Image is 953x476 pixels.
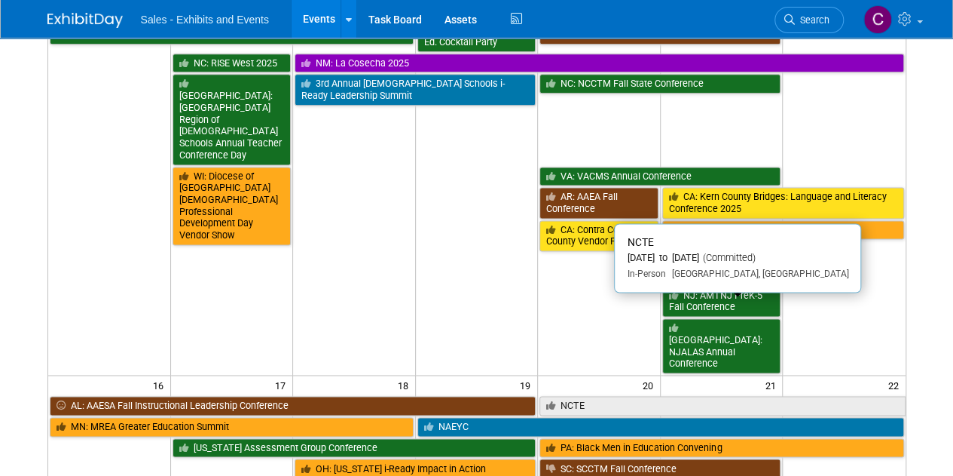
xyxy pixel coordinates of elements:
[665,269,848,279] span: [GEOGRAPHIC_DATA], [GEOGRAPHIC_DATA]
[539,396,905,416] a: NCTE
[173,167,292,245] a: WI: Diocese of [GEOGRAPHIC_DATA][DEMOGRAPHIC_DATA] Professional Development Day Vendor Show
[539,220,658,251] a: CA: Contra Costa County Vendor Fair
[795,14,829,26] span: Search
[662,187,904,218] a: CA: Kern County Bridges: Language and Literacy Conference 2025
[47,13,123,28] img: ExhibitDay
[50,417,414,437] a: MN: MREA Greater Education Summit
[173,54,292,73] a: NC: RISE West 2025
[641,376,660,395] span: 20
[396,376,415,395] span: 18
[863,5,892,34] img: Christine Lurz
[417,417,904,437] a: NAEYC
[173,438,536,458] a: [US_STATE] Assessment Group Conference
[295,74,536,105] a: 3rd Annual [DEMOGRAPHIC_DATA] Schools i-Ready Leadership Summit
[887,376,906,395] span: 22
[774,7,844,33] a: Search
[627,236,653,248] span: NCTE
[539,187,658,218] a: AR: AAEA Fall Conference
[151,376,170,395] span: 16
[627,252,848,265] div: [DATE] to [DATE]
[518,376,537,395] span: 19
[763,376,782,395] span: 21
[662,286,781,317] a: NJ: AMTNJ PreK-5 Fall Conference
[662,318,781,373] a: [GEOGRAPHIC_DATA]: NJALAS Annual Conference
[173,74,292,164] a: [GEOGRAPHIC_DATA]: [GEOGRAPHIC_DATA] Region of [DEMOGRAPHIC_DATA] Schools Annual Teacher Conferen...
[295,54,903,73] a: NM: La Cosecha 2025
[141,14,269,26] span: Sales - Exhibits and Events
[273,376,292,395] span: 17
[627,269,665,279] span: In-Person
[539,438,903,458] a: PA: Black Men in Education Convening
[50,396,536,416] a: AL: AAESA Fall Instructional Leadership Conference
[539,74,780,94] a: NC: NCCTM Fall State Conference
[539,167,780,186] a: VA: VACMS Annual Conference
[698,252,755,263] span: (Committed)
